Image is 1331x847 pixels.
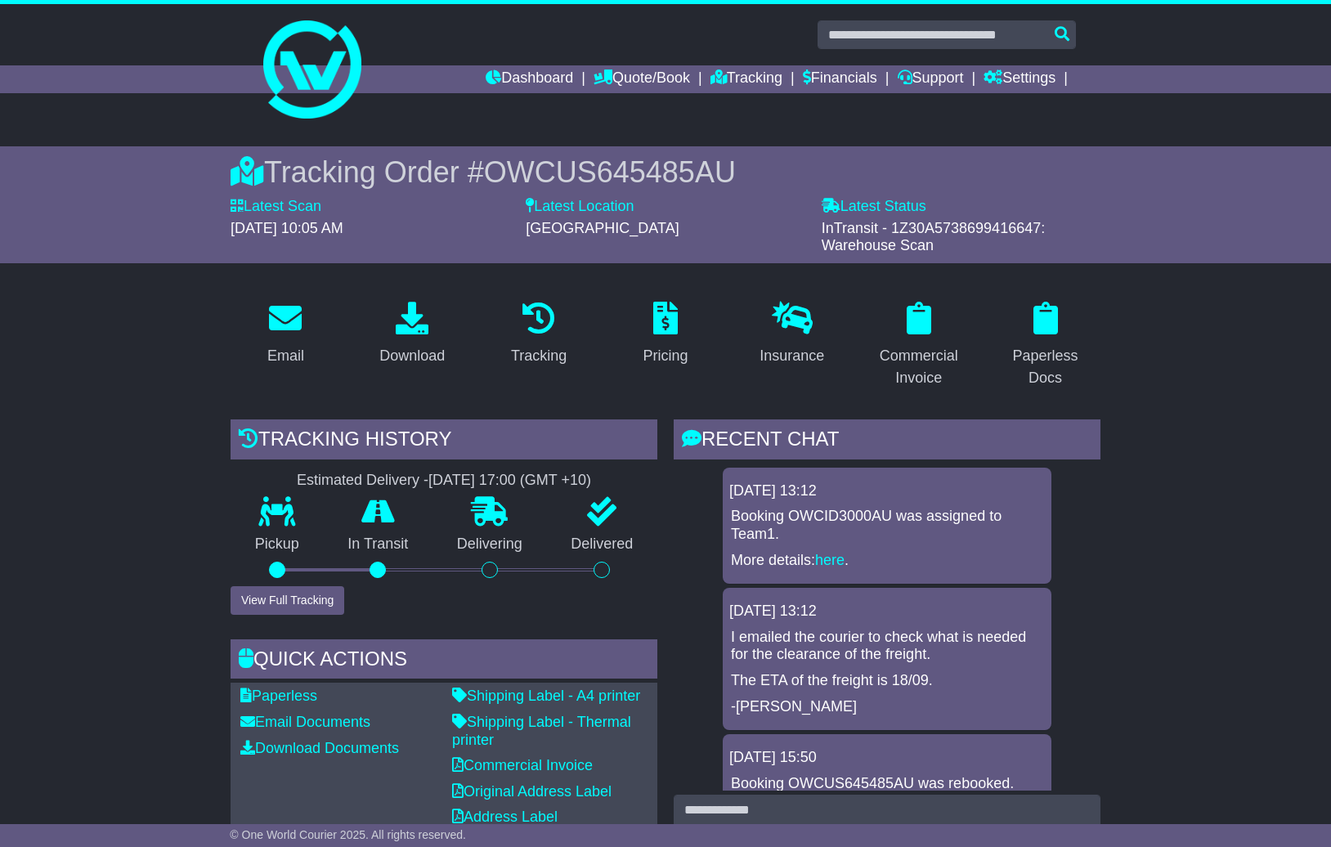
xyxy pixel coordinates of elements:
div: RECENT CHAT [674,419,1100,464]
a: Paperless Docs [990,296,1100,395]
button: View Full Tracking [231,586,344,615]
div: Email [267,345,304,367]
a: Tracking [500,296,577,373]
a: Settings [984,65,1055,93]
div: Tracking history [231,419,657,464]
span: [GEOGRAPHIC_DATA] [526,220,679,236]
p: The ETA of the freight is 18/09. [731,672,1043,690]
label: Latest Status [822,198,926,216]
p: Delivering [432,536,547,553]
div: Quick Actions [231,639,657,683]
div: Pricing [643,345,688,367]
div: [DATE] 15:50 [729,749,1045,767]
a: here [815,552,845,568]
a: Support [898,65,964,93]
label: Latest Scan [231,198,321,216]
p: I emailed the courier to check what is needed for the clearance of the freight. [731,629,1043,664]
a: Quote/Book [594,65,690,93]
a: Insurance [749,296,835,373]
div: Estimated Delivery - [231,472,657,490]
a: Commercial Invoice [452,757,593,773]
p: -[PERSON_NAME] [731,698,1043,716]
a: Shipping Label - Thermal printer [452,714,631,748]
div: Commercial Invoice [874,345,963,389]
div: [DATE] 13:12 [729,482,1045,500]
div: Tracking Order # [231,155,1100,190]
div: [DATE] 13:12 [729,603,1045,621]
p: Booking OWCUS645485AU was rebooked. [731,775,1043,793]
a: Download [369,296,455,373]
a: Email Documents [240,714,370,730]
p: More details: . [731,552,1043,570]
a: Pricing [632,296,698,373]
p: In Transit [324,536,433,553]
div: Tracking [511,345,567,367]
a: Original Address Label [452,783,612,800]
span: OWCUS645485AU [484,155,736,189]
a: Financials [803,65,877,93]
span: InTransit - 1Z30A5738699416647: Warehouse Scan [822,220,1046,254]
a: Paperless [240,688,317,704]
a: Tracking [710,65,782,93]
div: [DATE] 17:00 (GMT +10) [428,472,591,490]
div: Insurance [760,345,824,367]
a: Address Label [452,809,558,825]
a: Shipping Label - A4 printer [452,688,640,704]
div: Download [379,345,445,367]
a: Email [257,296,315,373]
p: Pickup [231,536,324,553]
span: © One World Courier 2025. All rights reserved. [230,828,466,841]
a: Dashboard [486,65,573,93]
a: Commercial Invoice [863,296,974,395]
div: Paperless Docs [1001,345,1090,389]
a: Download Documents [240,740,399,756]
label: Latest Location [526,198,634,216]
p: Booking OWCID3000AU was assigned to Team1. [731,508,1043,543]
p: Delivered [547,536,658,553]
span: [DATE] 10:05 AM [231,220,343,236]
